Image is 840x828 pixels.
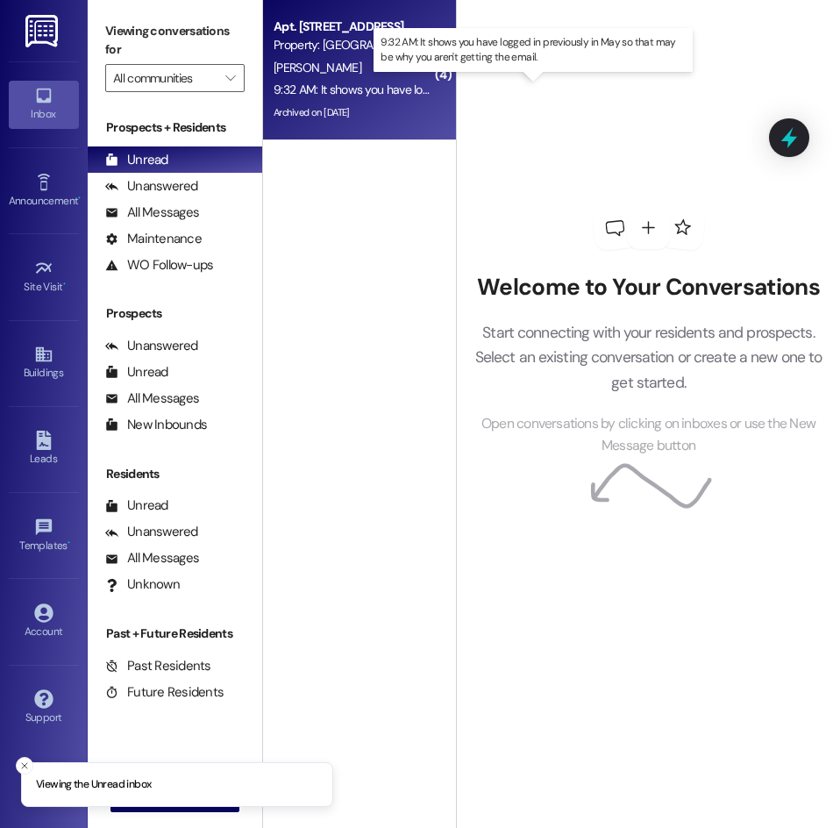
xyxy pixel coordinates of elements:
[9,512,79,560] a: Templates •
[105,549,199,567] div: All Messages
[274,60,361,75] span: [PERSON_NAME]
[469,274,828,302] h2: Welcome to Your Conversations
[381,35,686,65] p: 9:32 AM: It shows you have logged in previously in May so that may be why you aren't getting the ...
[9,425,79,473] a: Leads
[274,36,436,54] div: Property: [GEOGRAPHIC_DATA]
[105,575,180,594] div: Unknown
[105,416,207,434] div: New Inbounds
[9,598,79,646] a: Account
[88,625,262,643] div: Past + Future Residents
[105,177,198,196] div: Unanswered
[88,465,262,483] div: Residents
[36,777,151,793] p: Viewing the Unread inbox
[105,496,168,515] div: Unread
[78,192,81,204] span: •
[88,304,262,323] div: Prospects
[9,81,79,128] a: Inbox
[63,278,66,290] span: •
[105,256,213,275] div: WO Follow-ups
[105,18,245,64] label: Viewing conversations for
[105,523,198,541] div: Unanswered
[105,389,199,408] div: All Messages
[272,102,438,124] div: Archived on [DATE]
[9,684,79,732] a: Support
[105,657,211,675] div: Past Residents
[68,537,70,549] span: •
[105,363,168,382] div: Unread
[274,82,797,97] div: 9:32 AM: It shows you have logged in previously in May so that may be why you aren't getting the ...
[105,230,202,248] div: Maintenance
[113,64,217,92] input: All communities
[105,683,224,702] div: Future Residents
[9,253,79,301] a: Site Visit •
[16,757,33,774] button: Close toast
[225,71,235,85] i: 
[9,339,79,387] a: Buildings
[274,18,436,36] div: Apt. [STREET_ADDRESS]
[469,320,828,395] p: Start connecting with your residents and prospects. Select an existing conversation or create a n...
[88,118,262,137] div: Prospects + Residents
[469,413,828,456] span: Open conversations by clicking on inboxes or use the New Message button
[105,151,168,169] div: Unread
[105,203,199,222] div: All Messages
[25,15,61,47] img: ResiDesk Logo
[105,337,198,355] div: Unanswered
